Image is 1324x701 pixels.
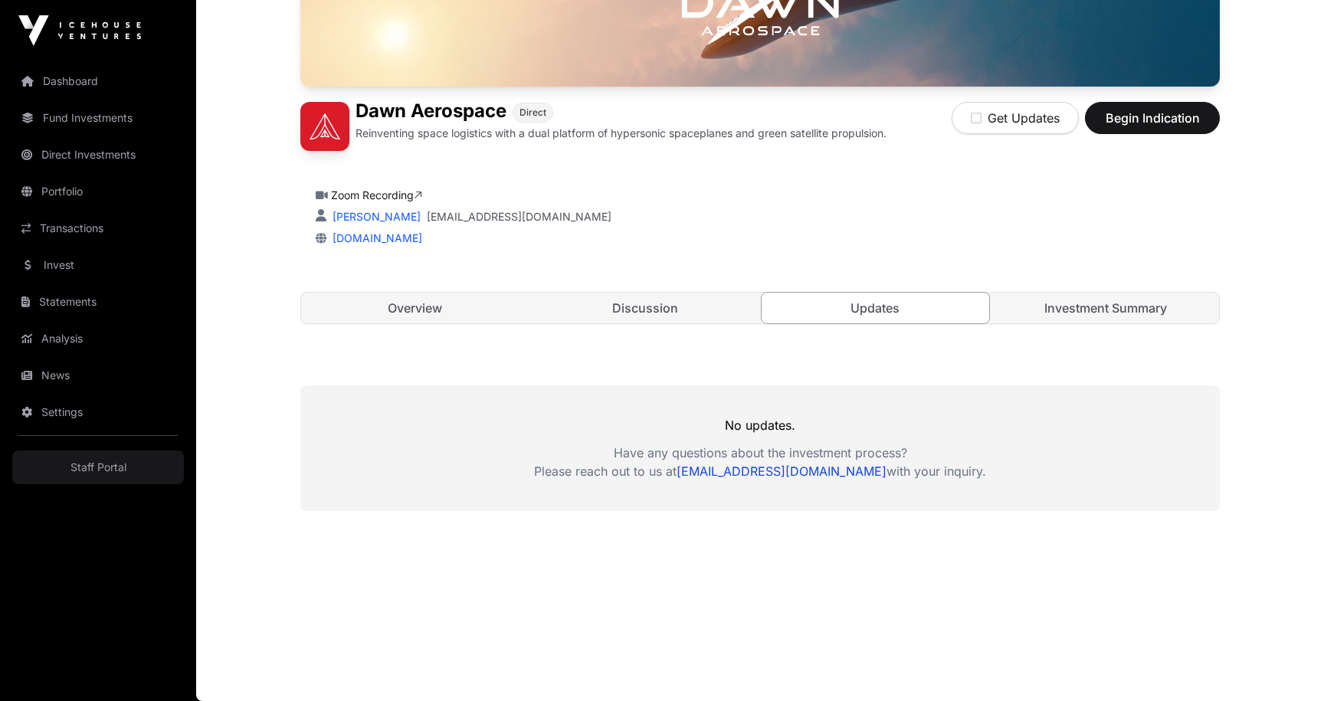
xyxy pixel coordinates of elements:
[18,15,141,46] img: Icehouse Ventures Logo
[301,293,1219,323] nav: Tabs
[356,126,886,141] p: Reinventing space logistics with a dual platform of hypersonic spaceplanes and green satellite pr...
[12,322,184,355] a: Analysis
[12,285,184,319] a: Statements
[12,64,184,98] a: Dashboard
[519,106,546,119] span: Direct
[301,293,529,323] a: Overview
[1104,109,1201,127] span: Begin Indication
[427,209,611,224] a: [EMAIL_ADDRESS][DOMAIN_NAME]
[677,464,886,479] a: [EMAIL_ADDRESS][DOMAIN_NAME]
[12,248,184,282] a: Invest
[761,292,990,324] a: Updates
[331,188,422,201] a: Zoom Recording
[1085,117,1220,133] a: Begin Indication
[532,293,759,323] a: Discussion
[12,395,184,429] a: Settings
[300,385,1220,511] div: No updates.
[12,175,184,208] a: Portfolio
[326,231,422,244] a: [DOMAIN_NAME]
[1247,627,1324,701] iframe: Chat Widget
[1085,102,1220,134] button: Begin Indication
[952,102,1079,134] button: Get Updates
[992,293,1220,323] a: Investment Summary
[300,444,1220,480] p: Have any questions about the investment process? Please reach out to us at with your inquiry.
[12,359,184,392] a: News
[300,102,349,151] img: Dawn Aerospace
[12,138,184,172] a: Direct Investments
[329,210,421,223] a: [PERSON_NAME]
[356,102,506,123] h1: Dawn Aerospace
[12,450,184,484] a: Staff Portal
[12,211,184,245] a: Transactions
[12,101,184,135] a: Fund Investments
